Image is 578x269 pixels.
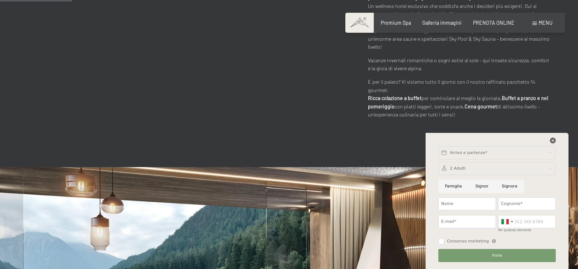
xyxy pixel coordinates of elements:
a: PRENOTA ONLINE [473,20,515,26]
span: Menu [539,20,552,26]
a: Premium Spa [381,20,411,26]
span: Invia [492,253,502,258]
span: Consenso marketing [447,238,489,244]
div: Italy (Italia): +39 [499,215,515,228]
label: Per qualsiasi domanda [498,229,531,232]
p: E per il palato? Vi viziamo tutto il giorno con il nostro raffinato pacchetto ¾ gourmet: per comi... [368,78,552,119]
p: Vacanze invernali romantiche o sogni estivi al sole – qui trovate sicurezza, comfort e la gioia d... [368,56,552,73]
button: Invia [438,249,556,262]
strong: Cena gourmet [465,103,497,110]
input: 312 345 6789 [498,215,556,228]
a: Galleria immagini [422,20,462,26]
strong: Buffet a pranzo e nel pomeriggio [368,95,548,110]
strong: Ricca colazione a buffet [368,95,422,101]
